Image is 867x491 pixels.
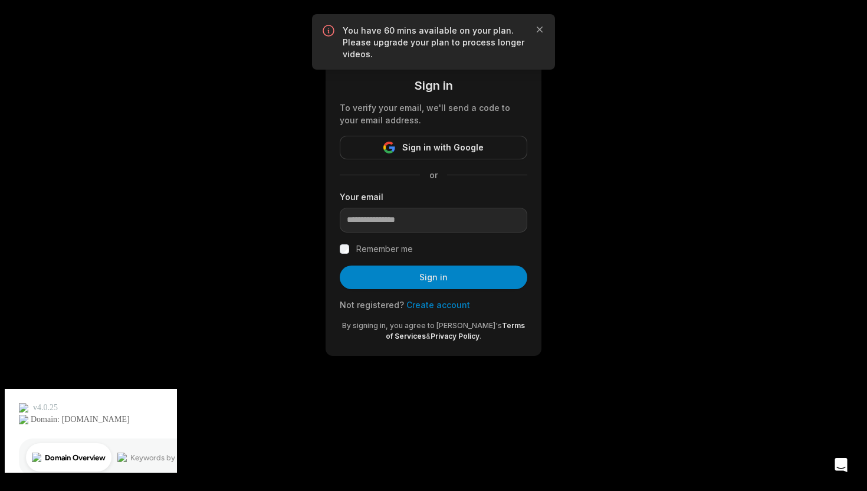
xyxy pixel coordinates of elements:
div: Domain Overview [45,70,106,77]
p: You have 60 mins available on your plan. Please upgrade your plan to process longer videos. [343,25,524,60]
a: Create account [406,300,470,310]
span: or [420,169,447,181]
div: v 4.0.25 [33,19,58,28]
button: Sign in with Google [340,136,527,159]
div: Open Intercom Messenger [827,451,855,479]
div: To verify your email, we'll send a code to your email address. [340,102,527,126]
span: Sign in with Google [402,140,484,155]
img: tab_domain_overview_orange.svg [32,68,41,78]
a: Privacy Policy [431,332,480,341]
span: . [480,332,481,341]
span: By signing in, you agree to [PERSON_NAME]'s [342,321,502,330]
span: Not registered? [340,300,404,310]
div: Sign in [340,77,527,94]
span: & [426,332,431,341]
img: tab_keywords_by_traffic_grey.svg [117,68,127,78]
label: Your email [340,191,527,203]
button: Sign in [340,266,527,289]
div: Domain: [DOMAIN_NAME] [31,31,130,40]
label: Remember me [356,242,413,256]
div: Keywords by Traffic [130,70,199,77]
img: website_grey.svg [19,31,28,40]
a: Terms of Services [386,321,525,341]
img: logo_orange.svg [19,19,28,28]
